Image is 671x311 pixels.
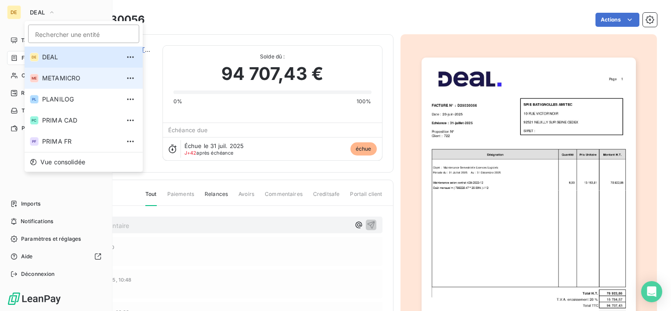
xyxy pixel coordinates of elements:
span: après échéance [184,150,234,155]
span: Creditsafe [313,190,340,205]
div: DE [30,53,39,61]
span: Tout [145,190,157,206]
span: 100% [357,98,372,105]
span: Portail client [350,190,382,205]
button: Actions [595,13,639,27]
div: DE [7,5,21,19]
span: Commentaires [265,190,303,205]
span: DEAL [30,9,45,16]
img: Logo LeanPay [7,292,61,306]
span: Clients [22,72,39,80]
span: Tableau de bord [21,36,62,44]
span: Paiements [22,124,48,132]
div: ME [30,74,39,83]
span: Déconnexion [21,270,55,278]
span: Imports [21,200,40,208]
span: 94 707,43 € [221,61,323,87]
span: Relances [21,89,44,97]
span: Factures [22,54,44,62]
span: PLANILOG [42,95,120,104]
div: PC [30,116,39,125]
div: PL [30,95,39,104]
span: Paramètres et réglages [21,235,81,243]
span: DEAL [42,53,120,61]
span: PRIMA CAD [42,116,120,125]
div: Open Intercom Messenger [641,281,662,302]
span: Paiements [167,190,194,205]
span: Avoirs [238,190,254,205]
span: Échue le 31 juil. 2025 [184,142,244,149]
a: Aide [7,250,105,264]
span: Tâches [22,107,40,115]
span: Vue consolidée [40,158,85,166]
div: PF [30,137,39,146]
span: PRIMA FR [42,137,120,146]
input: placeholder [28,25,139,43]
span: Notifications [21,217,53,225]
span: J+42 [184,150,197,156]
h3: D25030056 [82,12,145,28]
span: Aide [21,253,33,260]
span: Échéance due [168,127,208,134]
span: échue [350,142,377,155]
span: Solde dû : [173,53,372,61]
span: METAMICRO [42,74,120,83]
span: 0% [173,98,182,105]
span: Relances [205,190,228,205]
